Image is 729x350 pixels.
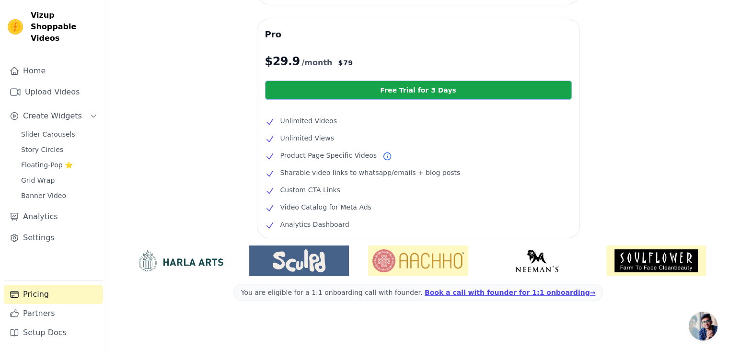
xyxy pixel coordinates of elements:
span: Floating-Pop ⭐ [21,160,73,170]
a: Book a call with founder for 1:1 onboarding [425,289,595,296]
span: Analytics Dashboard [280,219,349,230]
li: Custom CTA Links [265,184,572,196]
h3: Pro [265,27,572,42]
img: Aachho [368,245,468,276]
a: Slider Carousels [15,128,103,141]
button: Create Widgets [4,106,103,126]
span: Create Widgets [23,110,82,122]
span: $ 79 [338,58,353,68]
a: Upload Videos [4,82,103,102]
li: Video Catalog for Meta Ads [265,201,572,213]
span: /month [301,57,332,69]
span: $ 29.9 [265,54,300,69]
a: Home [4,61,103,81]
a: Free Trial for 3 Days [265,81,572,100]
a: Grid Wrap [15,174,103,187]
a: Pricing [4,285,103,304]
span: Slider Carousels [21,129,75,139]
span: Unlimited Videos [280,115,337,127]
span: Sharable video links to whatsapp/emails + blog posts [280,167,461,178]
span: Vizup Shoppable Videos [31,10,99,44]
img: Vizup [8,19,23,35]
img: Neeman's [487,249,587,272]
span: Grid Wrap [21,175,55,185]
span: Story Circles [21,145,63,154]
a: Floating-Pop ⭐ [15,158,103,172]
span: Unlimited Views [280,132,334,144]
a: Open chat [689,312,717,340]
a: Setup Docs [4,323,103,342]
a: Partners [4,304,103,323]
img: Soulflower [606,245,706,276]
span: Product Page Specific Videos [280,150,377,161]
a: Story Circles [15,143,103,156]
a: Analytics [4,207,103,226]
a: Banner Video [15,189,103,202]
img: Sculpd US [249,249,349,272]
span: Banner Video [21,191,66,200]
img: HarlaArts [130,249,230,272]
a: Settings [4,228,103,247]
